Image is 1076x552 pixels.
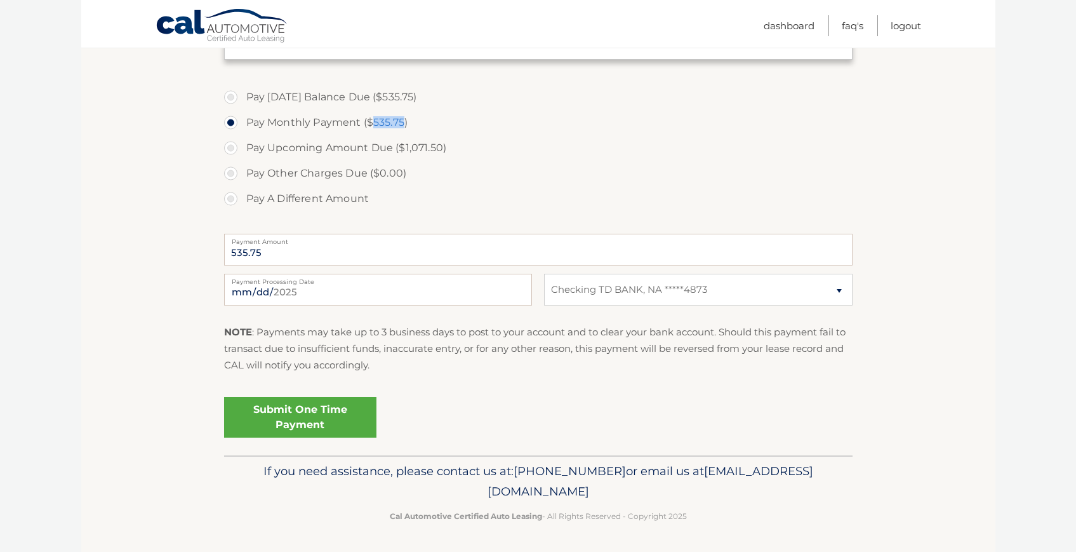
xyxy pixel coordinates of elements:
a: Cal Automotive [156,8,289,45]
a: Logout [891,15,921,36]
label: Pay A Different Amount [224,186,853,212]
label: Pay [DATE] Balance Due ($535.75) [224,84,853,110]
a: Dashboard [764,15,814,36]
label: Pay Other Charges Due ($0.00) [224,161,853,186]
input: Payment Amount [224,234,853,266]
p: - All Rights Reserved - Copyright 2025 [232,509,844,523]
a: FAQ's [842,15,863,36]
span: [EMAIL_ADDRESS][DOMAIN_NAME] [488,464,813,499]
span: [PHONE_NUMBER] [514,464,626,478]
p: : Payments may take up to 3 business days to post to your account and to clear your bank account.... [224,324,853,374]
label: Pay Monthly Payment ($535.75) [224,110,853,135]
p: If you need assistance, please contact us at: or email us at [232,461,844,502]
a: Submit One Time Payment [224,397,376,438]
label: Payment Amount [224,234,853,244]
strong: Cal Automotive Certified Auto Leasing [390,511,542,521]
input: Payment Date [224,274,532,306]
strong: NOTE [224,326,252,338]
label: Payment Processing Date [224,274,532,284]
label: Pay Upcoming Amount Due ($1,071.50) [224,135,853,161]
